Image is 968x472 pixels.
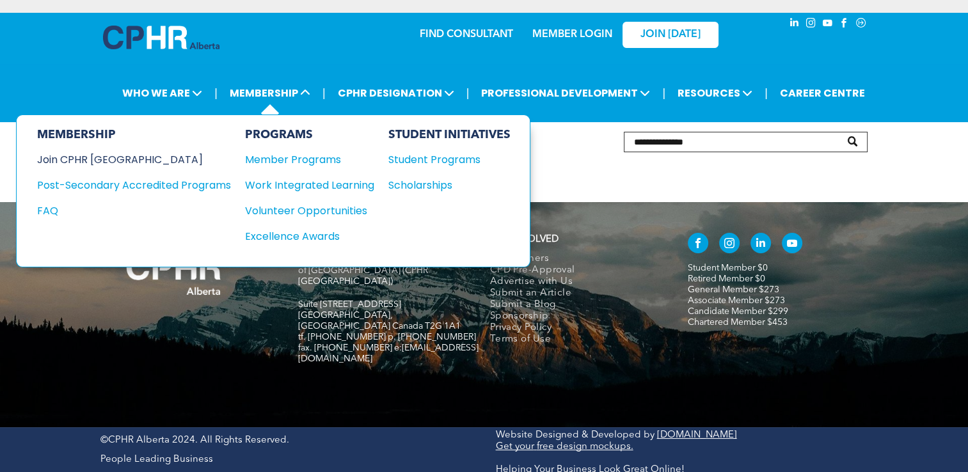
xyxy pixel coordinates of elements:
[674,81,756,105] span: RESOURCES
[245,203,374,219] a: Volunteer Opportunities
[245,228,374,244] a: Excellence Awards
[298,300,401,309] span: Suite [STREET_ADDRESS]
[782,233,802,256] a: youtube
[226,81,314,105] span: MEMBERSHIP
[490,276,661,288] a: Advertise with Us
[37,152,231,168] a: Join CPHR [GEOGRAPHIC_DATA]
[688,285,779,294] a: General Member $273
[245,203,361,219] div: Volunteer Opportunities
[37,203,231,219] a: FAQ
[37,128,231,142] div: MEMBERSHIP
[490,322,661,334] a: Privacy Policy
[100,455,213,464] span: People Leading Business
[688,307,788,316] a: Candidate Member $299
[100,228,248,321] img: A white background with a few lines on it
[245,177,361,193] div: Work Integrated Learning
[688,264,768,272] a: Student Member $0
[245,228,361,244] div: Excellence Awards
[662,80,665,106] li: |
[490,311,661,322] a: Sponsorship
[245,177,374,193] a: Work Integrated Learning
[322,80,326,106] li: |
[788,16,802,33] a: linkedin
[37,177,231,193] a: Post-Secondary Accredited Programs
[37,177,212,193] div: Post-Secondary Accredited Programs
[334,81,458,105] span: CPHR DESIGNATION
[821,16,835,33] a: youtube
[388,128,511,142] div: STUDENT INITIATIVES
[688,318,788,327] a: Chartered Member $453
[298,255,477,286] span: Chartered Professionals in Human Resources of [GEOGRAPHIC_DATA] (CPHR [GEOGRAPHIC_DATA])
[640,29,701,41] span: JOIN [DATE]
[298,333,476,342] span: tf. [PHONE_NUMBER] p. [PHONE_NUMBER]
[298,343,479,363] span: fax. [PHONE_NUMBER] e:[EMAIL_ADDRESS][DOMAIN_NAME]
[657,430,737,440] a: [DOMAIN_NAME]
[688,233,708,256] a: facebook
[466,80,470,106] li: |
[750,233,771,256] a: linkedin
[854,16,868,33] a: Social network
[765,80,768,106] li: |
[490,299,661,311] a: Submit a Blog
[37,203,212,219] div: FAQ
[804,16,818,33] a: instagram
[688,274,765,283] a: Retired Member $0
[624,132,868,152] input: Search
[103,26,219,49] img: A blue and white logo for cp alberta
[245,152,374,168] a: Member Programs
[537,442,633,452] a: free design mockups.
[118,81,206,105] span: WHO WE ARE
[688,296,785,305] a: Associate Member $273
[388,177,498,193] div: Scholarships
[388,177,511,193] a: Scholarships
[490,288,661,299] a: Submit an Article
[623,22,718,48] a: JOIN [DATE]
[245,152,361,168] div: Member Programs
[837,16,852,33] a: facebook
[490,253,661,265] a: Our Partners
[245,128,374,142] div: PROGRAMS
[214,80,218,106] li: |
[100,436,289,445] span: ©CPHR Alberta 2024. All Rights Reserved.
[388,152,498,168] div: Student Programs
[388,152,511,168] a: Student Programs
[490,334,661,345] a: Terms of Use
[719,233,740,256] a: instagram
[37,152,212,168] div: Join CPHR [GEOGRAPHIC_DATA]
[776,81,869,105] a: CAREER CENTRE
[496,430,655,440] a: Website Designed & Developed by
[420,29,513,40] a: FIND CONSULTANT
[496,442,534,452] a: Get your
[532,29,612,40] a: MEMBER LOGIN
[490,265,661,276] a: CPD Pre-Approval
[298,311,461,331] span: [GEOGRAPHIC_DATA], [GEOGRAPHIC_DATA] Canada T2G 1A1
[477,81,654,105] span: PROFESSIONAL DEVELOPMENT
